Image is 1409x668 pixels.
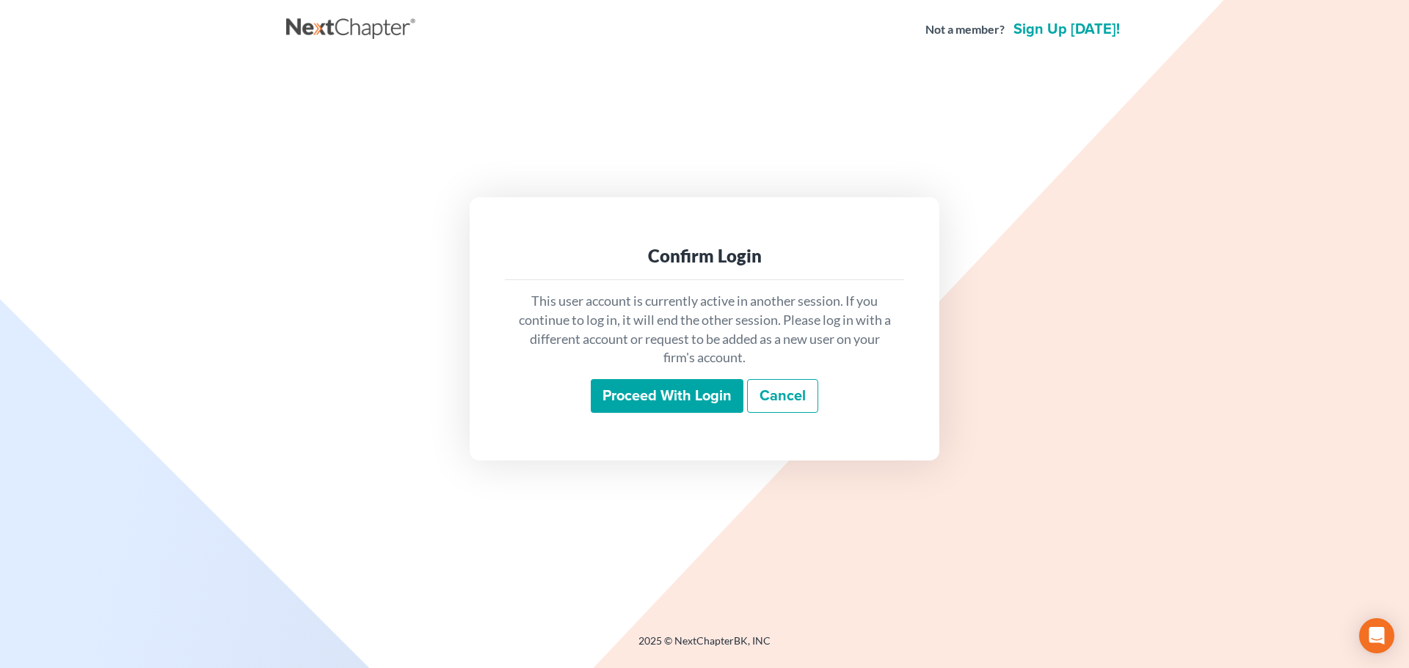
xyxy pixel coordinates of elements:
[1359,618,1394,653] div: Open Intercom Messenger
[517,292,892,367] p: This user account is currently active in another session. If you continue to log in, it will end ...
[747,379,818,413] a: Cancel
[591,379,743,413] input: Proceed with login
[925,21,1005,38] strong: Not a member?
[1011,22,1123,37] a: Sign up [DATE]!
[517,244,892,268] div: Confirm Login
[286,634,1123,660] div: 2025 © NextChapterBK, INC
